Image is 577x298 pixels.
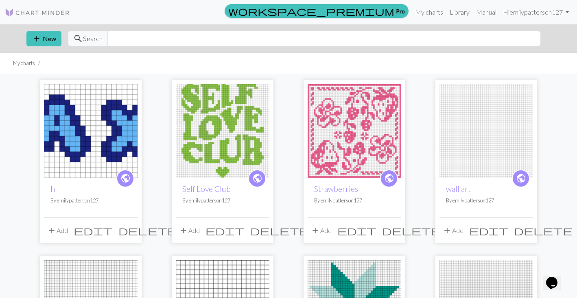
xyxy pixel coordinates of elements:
[446,184,471,194] a: wall art
[308,84,401,178] img: Strawberries
[176,126,269,134] a: Self Love Club
[5,8,70,17] img: Logo
[182,184,231,194] a: Self Love Club
[116,223,180,238] button: Delete
[203,223,247,238] button: Edit
[252,172,262,185] span: public
[73,33,83,44] span: search
[248,170,266,187] a: public
[511,223,575,238] button: Delete
[116,170,134,187] a: public
[252,170,262,187] i: public
[50,184,55,194] a: h
[446,197,527,204] p: By emilypatterson127
[32,33,42,44] span: add
[466,223,511,238] button: Edit
[514,225,573,236] span: delete
[44,126,138,134] a: h
[47,225,57,236] span: add
[384,172,394,185] span: public
[176,84,269,178] img: Self Love Club
[337,226,376,235] i: Edit
[225,4,409,18] a: Pro
[469,225,508,236] span: edit
[439,126,533,134] a: wall art
[74,226,113,235] i: Edit
[516,170,526,187] i: public
[310,225,320,236] span: add
[182,197,263,204] p: By emilypatterson127
[380,170,398,187] a: public
[228,5,394,17] span: workspace_premium
[118,225,177,236] span: delete
[384,170,394,187] i: public
[439,223,466,238] button: Add
[337,225,376,236] span: edit
[446,4,473,20] a: Library
[120,170,131,187] i: public
[382,225,441,236] span: delete
[71,223,116,238] button: Edit
[74,225,113,236] span: edit
[179,225,188,236] span: add
[44,84,138,178] img: h
[314,184,358,194] a: Strawberries
[334,223,379,238] button: Edit
[412,4,446,20] a: My charts
[439,84,533,178] img: wall art
[205,226,245,235] i: Edit
[176,223,203,238] button: Add
[50,197,131,204] p: By emilypatterson127
[379,223,444,238] button: Delete
[308,223,334,238] button: Add
[308,126,401,134] a: Strawberries
[247,223,312,238] button: Delete
[83,34,103,44] span: Search
[473,4,500,20] a: Manual
[512,170,530,187] a: public
[26,31,61,46] button: New
[120,172,131,185] span: public
[44,223,71,238] button: Add
[442,225,452,236] span: add
[205,225,245,236] span: edit
[250,225,309,236] span: delete
[314,197,395,204] p: By emilypatterson127
[543,265,569,290] iframe: chat widget
[500,4,572,20] a: Hiemilypatterson127
[13,59,35,67] li: My charts
[516,172,526,185] span: public
[469,226,508,235] i: Edit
